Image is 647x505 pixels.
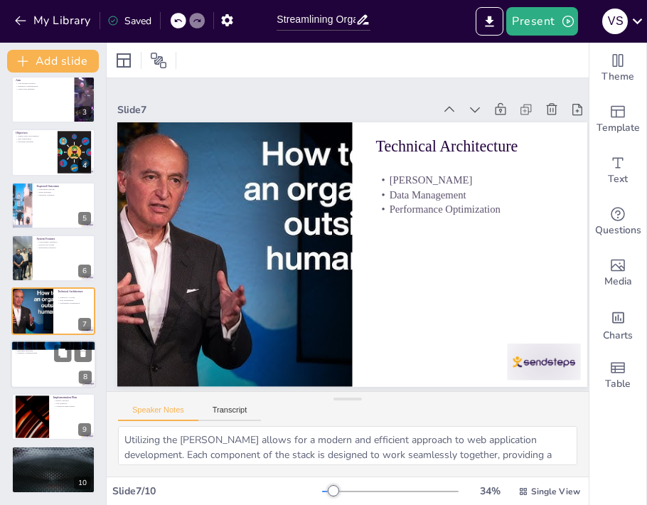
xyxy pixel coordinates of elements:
div: 10 [74,477,91,489]
div: 7 [11,287,95,334]
p: Aim [16,78,70,83]
p: Expected Outcomes [36,184,91,188]
p: User Feedback [53,402,91,405]
span: Table [605,376,631,392]
button: Present [506,7,577,36]
p: Technical Architecture [384,139,573,181]
p: Performance Optimization [378,206,566,240]
span: Text [608,171,628,187]
p: Intelligent Matching [16,140,53,143]
div: 5 [11,182,95,229]
p: Technical Architecture [58,290,91,294]
span: Theme [601,69,634,85]
div: 7 [78,318,91,331]
div: Slide 7 / 10 [112,484,322,498]
p: Lifesaving Potential [16,455,91,458]
button: Speaker Notes [118,405,198,421]
span: Position [150,52,167,69]
div: 6 [78,265,91,277]
textarea: Utilizing the [PERSON_NAME] allows for a modern and efficient approach to web application develop... [118,426,577,465]
span: Media [604,274,632,289]
div: Add text boxes [589,145,646,196]
button: Transcript [198,405,262,421]
div: Change the overall theme [589,43,646,94]
button: Add slide [7,50,99,73]
div: V S [602,9,628,34]
p: Objectives [16,131,53,135]
button: Duplicate Slide [54,344,71,361]
p: Easy Registration [16,138,53,141]
div: 5 [78,212,91,225]
div: 8 [11,340,96,388]
div: Add a table [589,350,646,401]
p: Secure Data Storage [36,243,91,246]
div: 34 % [473,484,507,498]
span: Questions [595,223,641,238]
div: Saved [107,14,151,28]
button: My Library [11,9,97,32]
span: Single View [531,486,580,497]
p: User-Friendly Interface [16,82,70,85]
button: Export to PowerPoint [476,7,503,36]
span: Charts [603,328,633,344]
p: Enhanced Communication [16,85,70,87]
div: 3 [78,106,91,119]
div: 10 [11,446,95,493]
div: Get real-time input from your audience [589,196,646,248]
div: 4 [78,159,91,172]
div: 9 [11,393,95,440]
p: System Features [36,237,91,241]
p: Data Management [379,191,567,225]
p: Faster Matching [36,191,91,193]
div: Add ready made slides [589,94,646,145]
span: Template [597,120,640,136]
p: Intelligent Matching [15,349,92,352]
p: Centralized Solution [16,452,91,455]
p: [PERSON_NAME] [380,176,569,211]
div: Add images, graphics, shapes or video [589,248,646,299]
p: [PERSON_NAME] [58,297,91,299]
p: Seamless Communication [15,351,92,354]
input: Insert title [277,9,355,30]
p: Secure Data Handling [16,87,70,90]
div: 8 [79,371,92,383]
p: Educational Resources [36,246,91,249]
div: Add charts and graphs [589,299,646,350]
div: 6 [11,235,95,282]
p: Focus on User Needs [16,457,91,460]
p: Conclusion [16,449,91,453]
button: V S [602,7,628,36]
p: User Journey [15,342,92,346]
div: 9 [78,423,91,436]
p: Data Management [58,299,91,302]
div: Slide 7 [131,80,447,126]
p: Implementation Plan [53,395,91,400]
p: Easy Registration [15,346,92,349]
p: Continuous Improvement [53,405,91,408]
div: 3 [11,76,95,123]
div: 4 [11,129,95,176]
p: Phased Approach [53,400,91,403]
p: Performance Optimization [58,302,91,304]
button: Delete Slide [75,344,92,361]
p: User-Friendly Interfaces [36,241,91,244]
p: Increased Awareness [36,193,91,196]
p: MERN-Stack Development [16,135,53,138]
div: Layout [112,49,135,72]
p: Centralized Platform [36,188,91,191]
